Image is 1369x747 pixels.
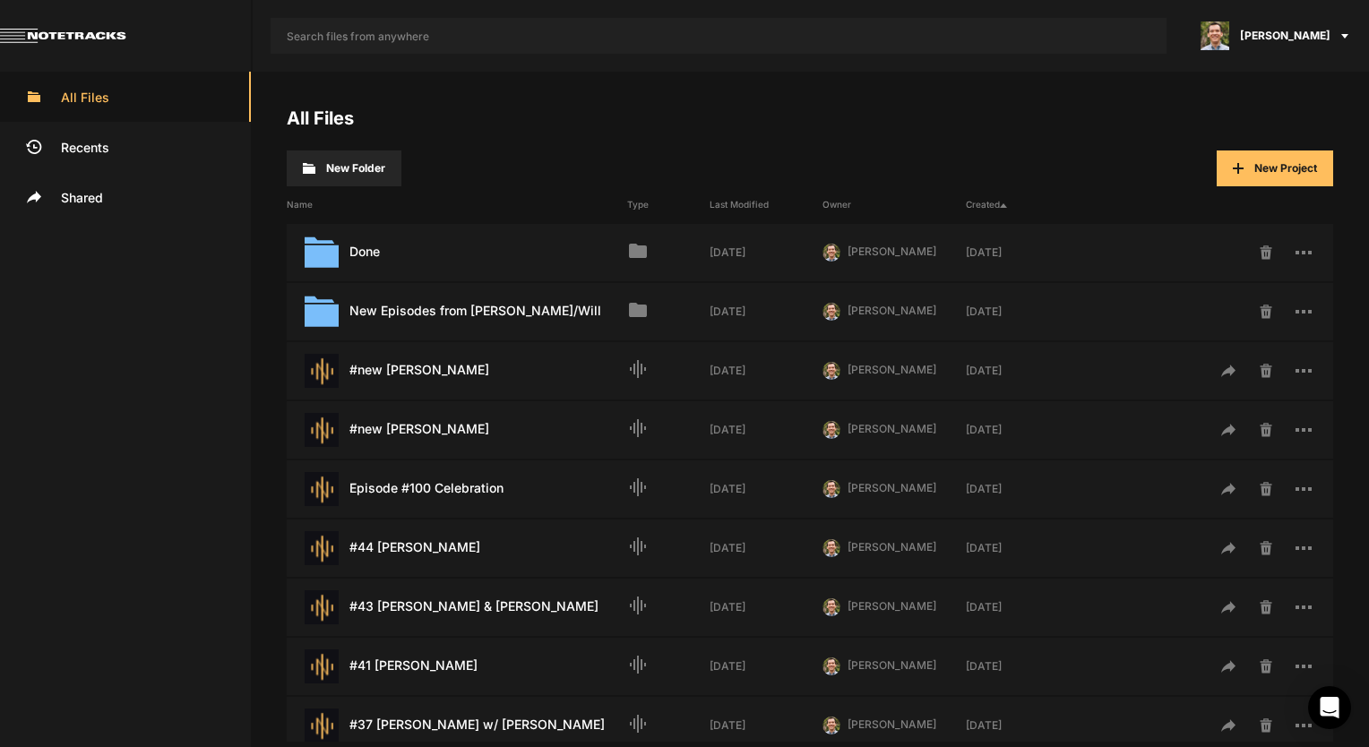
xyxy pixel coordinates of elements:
mat-icon: Audio [627,417,649,439]
div: [DATE] [966,540,1079,556]
div: [DATE] [710,599,822,615]
div: [DATE] [966,658,1079,674]
mat-icon: Audio [627,358,649,380]
mat-icon: Audio [627,654,649,675]
div: Open Intercom Messenger [1308,686,1351,729]
div: #43 [PERSON_NAME] & [PERSON_NAME] [287,590,627,624]
img: 424769395311cb87e8bb3f69157a6d24 [822,657,840,675]
div: #new [PERSON_NAME] [287,413,627,447]
div: [DATE] [966,304,1079,320]
img: 424769395311cb87e8bb3f69157a6d24 [822,539,840,557]
div: [DATE] [966,245,1079,261]
div: [DATE] [966,717,1079,734]
div: [DATE] [966,422,1079,438]
div: [DATE] [710,658,822,674]
mat-icon: Audio [627,477,649,498]
img: folder.svg [305,295,339,329]
div: [DATE] [710,481,822,497]
a: All Files [287,107,354,129]
mat-icon: Audio [627,595,649,616]
div: #new [PERSON_NAME] [287,354,627,388]
span: [PERSON_NAME] [848,599,936,613]
span: New Project [1254,161,1317,175]
span: [PERSON_NAME] [848,363,936,376]
div: [DATE] [966,363,1079,379]
mat-icon: Audio [627,713,649,734]
div: New Episodes from [PERSON_NAME]/Will [287,295,627,329]
img: star-track.png [305,590,339,624]
img: 424769395311cb87e8bb3f69157a6d24 [822,362,840,380]
button: New Folder [287,150,401,186]
div: [DATE] [710,717,822,734]
img: star-track.png [305,531,339,565]
span: [PERSON_NAME] [848,717,936,731]
div: [DATE] [966,481,1079,497]
div: Owner [822,198,966,211]
span: [PERSON_NAME] [848,245,936,258]
div: [DATE] [710,422,822,438]
img: 424769395311cb87e8bb3f69157a6d24 [822,717,840,734]
img: star-track.png [305,649,339,683]
div: Type [627,198,710,211]
div: Episode #100 Celebration [287,472,627,506]
div: #44 [PERSON_NAME] [287,531,627,565]
span: [PERSON_NAME] [848,304,936,317]
div: #41 [PERSON_NAME] [287,649,627,683]
img: star-track.png [305,472,339,506]
span: [PERSON_NAME] [1240,28,1330,44]
mat-icon: Audio [627,536,649,557]
div: Created [966,198,1079,211]
div: Name [287,198,627,211]
img: 424769395311cb87e8bb3f69157a6d24 [822,303,840,321]
img: 424769395311cb87e8bb3f69157a6d24 [822,244,840,262]
button: New Project [1217,150,1333,186]
img: star-track.png [305,708,339,743]
span: [PERSON_NAME] [848,481,936,494]
input: Search files from anywhere [271,18,1167,54]
span: [PERSON_NAME] [848,422,936,435]
div: [DATE] [966,599,1079,615]
img: folder.svg [305,236,339,270]
div: [DATE] [710,245,822,261]
img: 424769395311cb87e8bb3f69157a6d24 [1201,21,1229,50]
mat-icon: Folder [627,299,649,321]
span: [PERSON_NAME] [848,540,936,554]
div: #37 [PERSON_NAME] w/ [PERSON_NAME] [287,708,627,743]
img: 424769395311cb87e8bb3f69157a6d24 [822,598,840,616]
div: Last Modified [710,198,822,211]
mat-icon: Folder [627,240,649,262]
img: star-track.png [305,354,339,388]
img: 424769395311cb87e8bb3f69157a6d24 [822,480,840,498]
div: [DATE] [710,540,822,556]
span: [PERSON_NAME] [848,658,936,672]
img: 424769395311cb87e8bb3f69157a6d24 [822,421,840,439]
div: [DATE] [710,363,822,379]
img: star-track.png [305,413,339,447]
div: Done [287,236,627,270]
div: [DATE] [710,304,822,320]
